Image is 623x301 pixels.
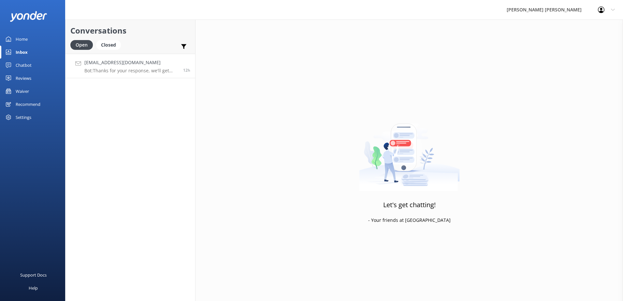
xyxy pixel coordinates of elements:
img: yonder-white-logo.png [10,11,47,22]
div: Open [70,40,93,50]
p: Bot: Thanks for your response, we'll get back to you as soon as we can during opening hours. [84,68,178,74]
span: Sep 13 2025 07:51pm (UTC +12:00) Pacific/Auckland [183,67,190,73]
div: Support Docs [20,268,47,281]
div: Closed [96,40,121,50]
h2: Conversations [70,24,190,37]
div: Chatbot [16,59,32,72]
a: Open [70,41,96,48]
h4: [EMAIL_ADDRESS][DOMAIN_NAME] [84,59,178,66]
div: Recommend [16,98,40,111]
div: Reviews [16,72,31,85]
div: Inbox [16,46,28,59]
div: Waiver [16,85,29,98]
p: - Your friends at [GEOGRAPHIC_DATA] [368,217,451,224]
div: Settings [16,111,31,124]
h3: Let's get chatting! [383,200,436,210]
div: Help [29,281,38,294]
img: artwork of a man stealing a conversation from at giant smartphone [359,110,460,191]
a: Closed [96,41,124,48]
div: Home [16,33,28,46]
a: [EMAIL_ADDRESS][DOMAIN_NAME]Bot:Thanks for your response, we'll get back to you as soon as we can... [65,54,195,78]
